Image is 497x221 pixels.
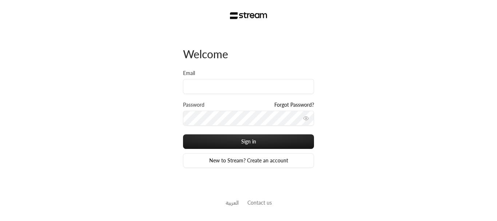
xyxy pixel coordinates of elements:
[247,199,272,206] button: Contact us
[183,101,204,108] label: Password
[183,47,228,60] span: Welcome
[183,134,314,149] button: Sign in
[226,196,239,209] a: العربية
[183,70,195,77] label: Email
[274,101,314,108] a: Forgot Password?
[230,12,267,19] img: Stream Logo
[183,153,314,168] a: New to Stream? Create an account
[247,200,272,206] a: Contact us
[300,113,312,124] button: toggle password visibility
